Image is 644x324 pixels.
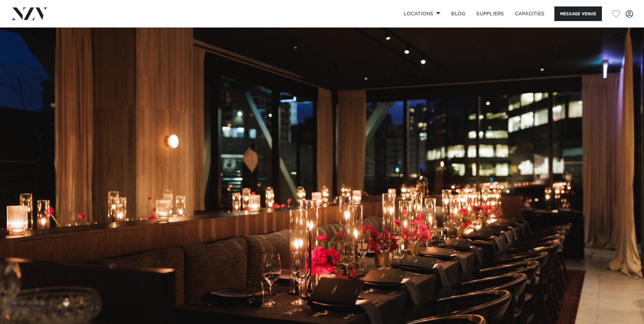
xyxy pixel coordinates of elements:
[510,6,550,21] a: Capacities
[471,6,509,21] a: SUPPLIERS
[11,7,48,20] img: nzv-logo.png
[554,6,602,21] button: Message Venue
[398,6,446,21] a: Locations
[446,6,471,21] a: BLOG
